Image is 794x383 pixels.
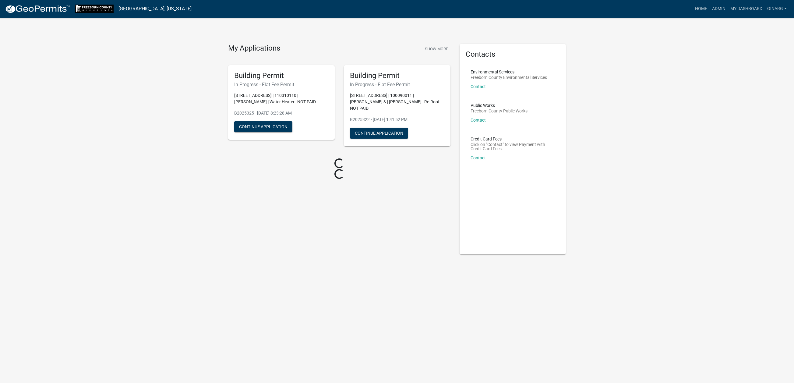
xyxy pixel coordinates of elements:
[471,118,486,122] a: Contact
[471,103,528,108] p: Public Works
[350,92,444,112] p: [STREET_ADDRESS] | 100090011 | [PERSON_NAME] & | [PERSON_NAME] | Re-Roof | NOT PAID
[118,4,192,14] a: [GEOGRAPHIC_DATA], [US_STATE]
[471,142,555,151] p: Click on "Contact" to view Payment with Credit Card Fees.
[234,71,329,80] h5: Building Permit
[75,5,114,13] img: Freeborn County, Minnesota
[728,3,765,15] a: My Dashboard
[234,92,329,105] p: [STREET_ADDRESS] | 110310110 | [PERSON_NAME] | Water Heater | NOT PAID
[471,109,528,113] p: Freeborn County Public Works
[234,110,329,116] p: B2025325 - [DATE] 8:23:28 AM
[350,82,444,87] h6: In Progress - Flat Fee Permit
[228,44,280,53] h4: My Applications
[471,75,547,80] p: Freeborn County Environmental Services
[710,3,728,15] a: Admin
[471,155,486,160] a: Contact
[350,71,444,80] h5: Building Permit
[471,70,547,74] p: Environmental Services
[234,121,292,132] button: Continue Application
[466,50,560,59] h5: Contacts
[471,84,486,89] a: Contact
[765,3,789,15] a: ginarg
[350,128,408,139] button: Continue Application
[422,44,450,54] button: Show More
[471,137,555,141] p: Credit Card Fees
[234,82,329,87] h6: In Progress - Flat Fee Permit
[350,116,444,123] p: B2025322 - [DATE] 1:41:52 PM
[693,3,710,15] a: Home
